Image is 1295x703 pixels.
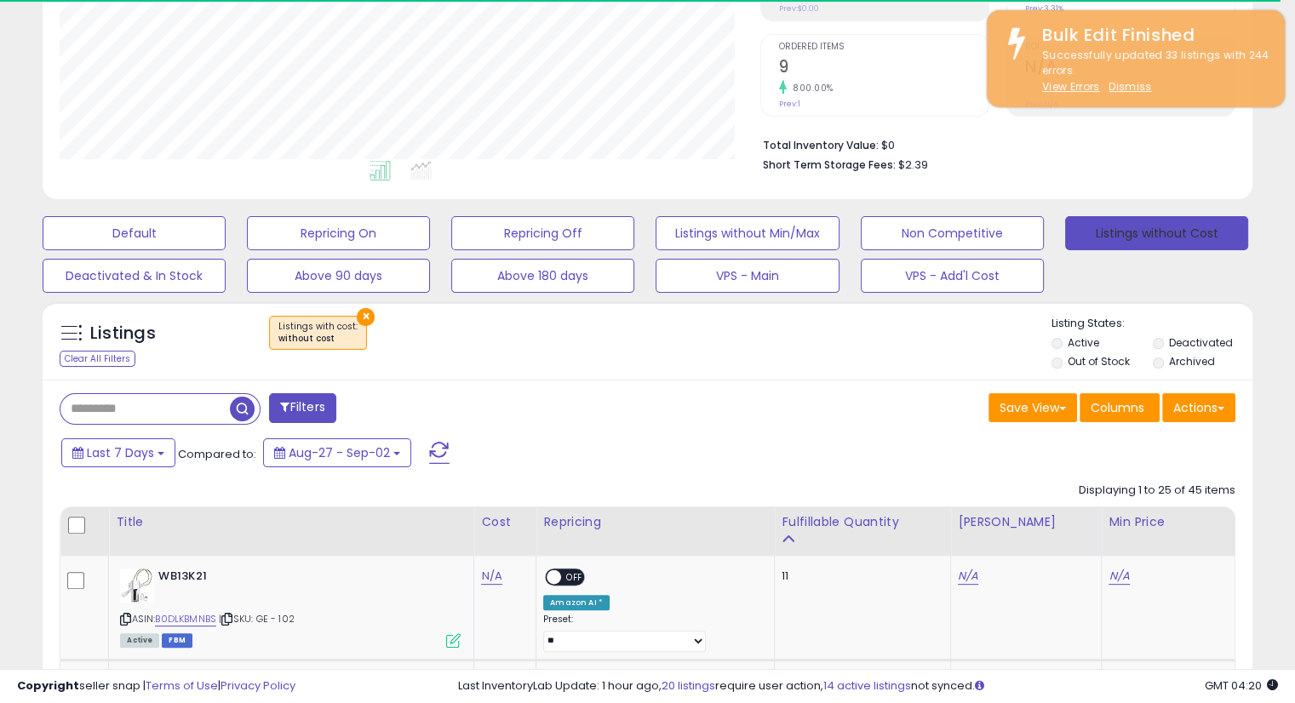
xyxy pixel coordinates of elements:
[861,216,1044,250] button: Non Competitive
[451,216,634,250] button: Repricing Off
[278,333,358,345] div: without cost
[458,678,1278,694] div: Last InventoryLab Update: 1 hour ago, require user action, not synced.
[782,513,943,531] div: Fulfillable Quantity
[61,438,175,467] button: Last 7 Days
[43,216,226,250] button: Default
[662,677,715,694] a: 20 listings
[958,568,978,585] a: N/A
[481,513,529,531] div: Cost
[120,569,461,646] div: ASIN:
[357,308,375,326] button: ×
[1162,393,1235,422] button: Actions
[155,612,216,626] a: B0DLKBMNBS
[561,570,588,585] span: OFF
[451,259,634,293] button: Above 180 days
[898,157,928,173] span: $2.39
[120,633,159,648] span: All listings currently available for purchase on Amazon
[481,568,501,585] a: N/A
[1051,316,1252,332] p: Listing States:
[87,444,154,461] span: Last 7 Days
[543,614,761,652] div: Preset:
[1168,354,1214,369] label: Archived
[1065,216,1248,250] button: Listings without Cost
[779,3,819,14] small: Prev: $0.00
[543,513,767,531] div: Repricing
[782,569,937,584] div: 11
[1080,393,1160,422] button: Columns
[763,157,896,172] b: Short Term Storage Fees:
[1205,677,1278,694] span: 2025-09-10 04:20 GMT
[656,259,839,293] button: VPS - Main
[221,677,295,694] a: Privacy Policy
[1029,23,1272,48] div: Bulk Edit Finished
[1068,335,1099,350] label: Active
[146,677,218,694] a: Terms of Use
[861,259,1044,293] button: VPS - Add'l Cost
[247,259,430,293] button: Above 90 days
[779,99,800,109] small: Prev: 1
[116,513,467,531] div: Title
[763,138,879,152] b: Total Inventory Value:
[988,393,1077,422] button: Save View
[60,351,135,367] div: Clear All Filters
[823,677,911,694] a: 14 active listings
[263,438,411,467] button: Aug-27 - Sep-02
[90,322,156,346] h5: Listings
[1109,568,1129,585] a: N/A
[43,259,226,293] button: Deactivated & In Stock
[1042,79,1100,94] a: View Errors
[1029,48,1272,95] div: Successfully updated 33 listings with 244 errors.
[247,216,430,250] button: Repricing On
[1091,399,1144,416] span: Columns
[120,569,154,603] img: 41DpZNXLKmL._SL40_.jpg
[543,595,610,610] div: Amazon AI *
[158,569,365,589] b: WB13K21
[17,677,79,694] strong: Copyright
[1168,335,1232,350] label: Deactivated
[17,678,295,694] div: seller snap | |
[1109,79,1151,94] u: Dismiss
[779,57,988,80] h2: 9
[1109,513,1228,531] div: Min Price
[278,320,358,346] span: Listings with cost :
[656,216,839,250] button: Listings without Min/Max
[1068,354,1130,369] label: Out of Stock
[269,393,335,423] button: Filters
[958,513,1094,531] div: [PERSON_NAME]
[779,43,988,52] span: Ordered Items
[178,446,256,462] span: Compared to:
[1025,3,1063,14] small: Prev: 3.31%
[289,444,390,461] span: Aug-27 - Sep-02
[162,633,192,648] span: FBM
[219,612,295,626] span: | SKU: GE - 102
[1079,483,1235,499] div: Displaying 1 to 25 of 45 items
[763,134,1223,154] li: $0
[787,82,834,94] small: 800.00%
